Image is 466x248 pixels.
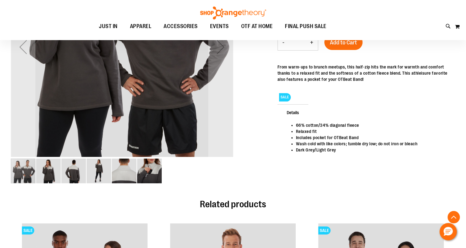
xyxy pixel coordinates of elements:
li: Dark Grey/Light Grey [296,147,449,153]
a: OTF AT HOME [235,19,279,34]
div: image 5 of 6 [112,158,137,184]
a: JUST IN [93,19,124,34]
span: SALE [22,226,34,234]
span: ACCESSORIES [164,19,198,33]
button: Hello, have a question? Let’s chat. [440,223,457,240]
img: Alternate image #1 for 1540545 [36,159,61,183]
li: Relaxed fit [296,128,449,134]
span: SALE [318,226,330,234]
a: APPAREL [124,19,158,33]
div: From warm-ups to brunch meetups, this half-zip hits the mark for warmth and comfort thanks to a r... [278,64,455,82]
span: OTF AT HOME [241,19,273,33]
div: image 3 of 6 [61,158,87,184]
div: image 4 of 6 [87,158,112,184]
li: Wash cold with like colors; tumble dry low; do not iron or bleach [296,141,449,147]
img: Alternate image #5 for 1540545 [137,159,162,183]
img: Alternate image #3 for 1540545 [87,159,111,183]
span: FINAL PUSH SALE [285,19,326,33]
span: Related products [200,199,266,209]
span: JUST IN [99,19,118,33]
span: SALE [279,93,291,101]
div: image 6 of 6 [137,158,162,184]
button: Increase product quantity [306,35,318,50]
button: Decrease product quantity [278,35,289,50]
span: Add to Cart [330,39,357,46]
a: ACCESSORIES [157,19,204,34]
div: image 2 of 6 [36,158,61,184]
div: image 1 of 6 [11,158,36,184]
input: Product quantity [289,35,306,50]
span: APPAREL [130,19,152,33]
a: FINAL PUSH SALE [279,19,333,34]
a: EVENTS [204,19,235,34]
img: Alternate image #2 for 1540545 [61,159,86,183]
li: Includes pocket for OTBeat Band [296,134,449,141]
li: 66% cotton/34% diagonal fleece [296,122,449,128]
img: Shop Orangetheory [199,6,267,19]
button: Add to Cart [324,35,363,50]
button: Back To Top [448,211,460,223]
img: Alternate image #4 for 1540545 [112,159,136,183]
span: Details [278,104,308,120]
span: EVENTS [210,19,229,33]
